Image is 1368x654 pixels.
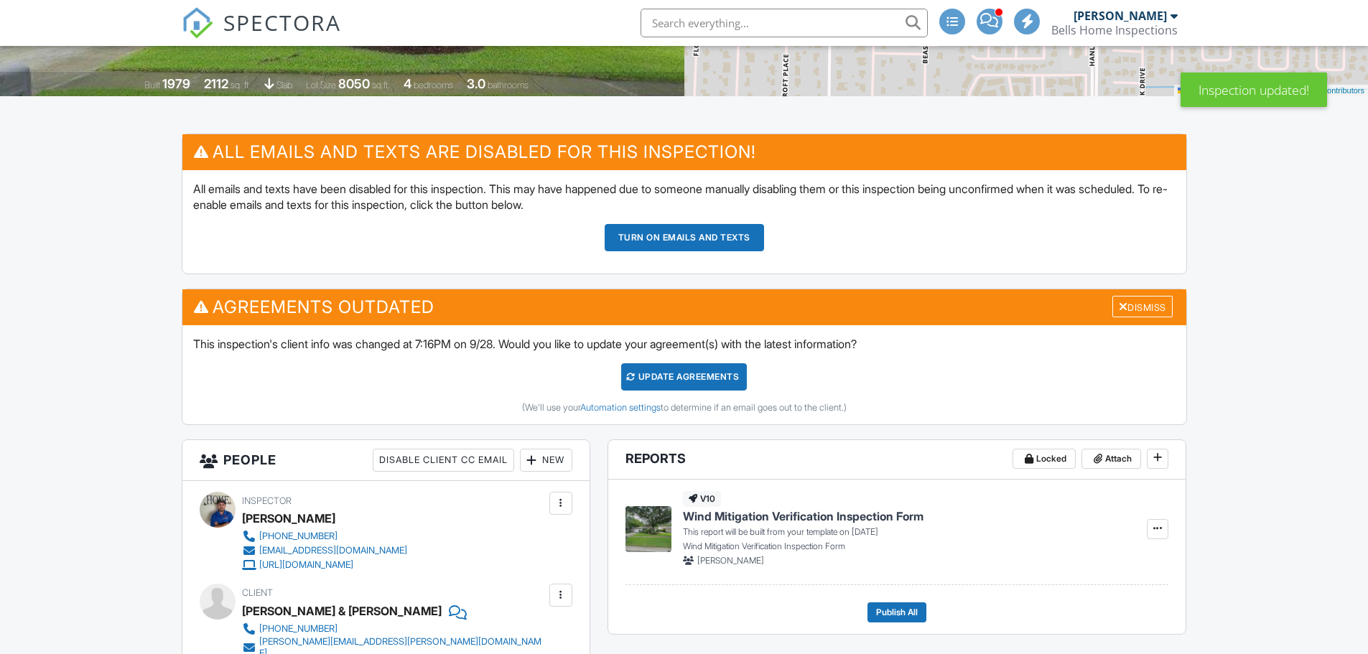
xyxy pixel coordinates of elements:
div: (We'll use your to determine if an email goes out to the client.) [193,402,1176,414]
div: [PHONE_NUMBER] [259,623,338,635]
div: 1979 [162,76,190,91]
div: Inspection updated! [1181,73,1327,107]
a: [PHONE_NUMBER] [242,529,407,543]
a: SPECTORA [182,19,341,50]
div: 3.0 [467,76,485,91]
div: [PHONE_NUMBER] [259,531,338,542]
div: 8050 [338,76,370,91]
a: Leaflet [1178,86,1210,95]
div: [URL][DOMAIN_NAME] [259,559,353,571]
div: 4 [404,76,411,91]
div: [EMAIL_ADDRESS][DOMAIN_NAME] [259,545,407,556]
span: Built [144,80,160,90]
img: The Best Home Inspection Software - Spectora [182,7,213,39]
div: 2112 [204,76,228,91]
a: [EMAIL_ADDRESS][DOMAIN_NAME] [242,543,407,558]
a: Automation settings [580,402,661,413]
span: Lot Size [306,80,336,90]
a: [PHONE_NUMBER] [242,622,546,636]
div: [PERSON_NAME] [1074,9,1167,23]
div: Bells Home Inspections [1051,23,1178,37]
div: New [520,449,572,472]
h3: Agreements Outdated [182,289,1186,324]
h3: People [182,440,590,481]
div: Disable Client CC Email [373,449,514,472]
input: Search everything... [641,9,928,37]
div: [PERSON_NAME] & [PERSON_NAME] [242,600,442,622]
span: bathrooms [488,80,529,90]
span: Client [242,587,273,598]
span: sq.ft. [372,80,390,90]
span: SPECTORA [223,7,341,37]
p: All emails and texts have been disabled for this inspection. This may have happened due to someon... [193,181,1176,213]
div: [PERSON_NAME] [242,508,335,529]
div: Update Agreements [621,363,747,391]
div: This inspection's client info was changed at 7:16PM on 9/28. Would you like to update your agreem... [182,325,1186,424]
span: slab [276,80,292,90]
span: sq. ft. [231,80,251,90]
span: Inspector [242,495,292,506]
span: bedrooms [414,80,453,90]
div: Dismiss [1112,296,1173,318]
a: [URL][DOMAIN_NAME] [242,558,407,572]
button: Turn on emails and texts [605,224,764,251]
h3: All emails and texts are disabled for this inspection! [182,134,1186,169]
